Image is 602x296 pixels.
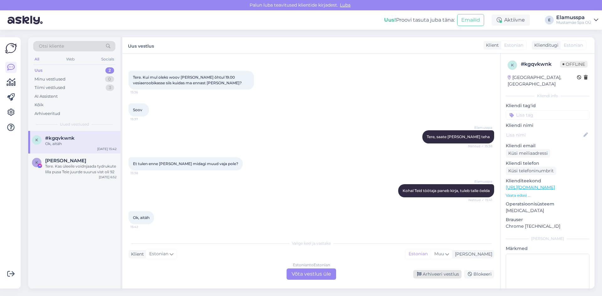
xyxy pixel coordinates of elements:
span: Elamusspa [469,125,492,130]
div: Arhiveeri vestlus [413,270,462,278]
span: Nähtud ✓ 15:38 [468,144,492,148]
span: Estonian [564,42,583,49]
div: Tiimi vestlused [34,85,65,91]
span: Nähtud ✓ 15:41 [468,198,492,202]
p: Chrome [TECHNICAL_ID] [506,223,589,230]
button: Emailid [457,14,484,26]
span: Kristina Tšebõkina [45,158,86,164]
div: 0 [105,76,114,82]
div: Küsi meiliaadressi [506,149,550,158]
span: Tere. Kui mul oleks woov [PERSON_NAME] õhtul 19.00 vesiaeroobikasse siis kuidas ma ennast [PERSON... [133,75,242,85]
p: Kliendi telefon [506,160,589,167]
span: 15:42 [130,225,154,229]
input: Lisa tag [506,110,589,120]
label: Uus vestlus [128,41,154,49]
span: Elamusspa [469,179,492,184]
p: Operatsioonisüsteem [506,201,589,207]
div: 3 [106,85,114,91]
div: Minu vestlused [34,76,66,82]
div: [PERSON_NAME] [452,251,492,257]
span: Estonian [149,251,168,257]
div: Küsi telefoninumbrit [506,167,556,175]
span: #kgqvkwnk [45,135,75,141]
span: Otsi kliente [39,43,64,49]
a: [URL][DOMAIN_NAME] [506,184,555,190]
div: Proovi tasuta juba täna: [384,16,455,24]
div: Võta vestlus üle [287,268,336,280]
div: Blokeeri [464,270,494,278]
div: Mustamäe Spa OÜ [556,20,591,25]
span: Muu [434,251,444,257]
div: Arhiveeritud [34,111,60,117]
span: Tere, saate [PERSON_NAME] teha [427,134,490,139]
p: Klienditeekond [506,178,589,184]
div: Tere. Kas üleeile voidnjaada tydrukute lilla pusa Teie juurde suurus vist oli 92 [45,164,117,175]
span: k [511,63,514,67]
span: 15:36 [130,90,154,95]
p: Märkmed [506,245,589,252]
span: Luba [338,2,352,8]
div: [GEOGRAPHIC_DATA], [GEOGRAPHIC_DATA] [508,74,577,87]
div: Aktiivne [492,14,530,26]
div: Klienditugi [532,42,558,49]
div: Valige keel ja vastake [129,241,494,246]
div: E [545,16,554,24]
p: Kliendi tag'id [506,102,589,109]
div: AI Assistent [34,93,58,100]
span: k [35,138,38,142]
div: Estonian [405,249,431,259]
p: Brauser [506,216,589,223]
div: Kliendi info [506,93,589,99]
span: K [35,160,38,165]
div: Web [65,55,76,63]
span: Estonian [504,42,523,49]
img: Askly Logo [5,42,17,54]
div: Elamusspa [556,15,591,20]
span: Uued vestlused [60,122,89,127]
div: [DATE] 15:42 [97,147,117,151]
div: # kgqvkwnk [521,60,560,68]
span: Offline [560,61,588,68]
b: Uus! [384,17,396,23]
span: Soov [133,107,142,112]
div: [DATE] 6:52 [99,175,117,179]
span: 15:38 [130,171,154,175]
div: Klient [483,42,499,49]
span: Ok, aitäh [133,215,150,220]
div: Uus [34,67,43,74]
div: Estonian to Estonian [293,262,330,268]
div: All [33,55,40,63]
input: Lisa nimi [506,132,582,138]
a: ElamusspaMustamäe Spa OÜ [556,15,598,25]
p: Vaata edasi ... [506,193,589,198]
div: Ok, aitäh [45,141,117,147]
div: [PERSON_NAME] [506,236,589,241]
p: Kliendi nimi [506,122,589,129]
div: Klient [129,251,144,257]
span: 15:37 [130,117,154,122]
div: Kõik [34,102,44,108]
p: [MEDICAL_DATA] [506,207,589,214]
div: 2 [105,67,114,74]
p: Kliendi email [506,143,589,149]
span: Et tulen enne [PERSON_NAME] midagi muud vaja pole? [133,161,238,166]
span: Kohal Teid töötaja paneb kirja, tuleb talle öelda [403,188,490,193]
div: Socials [100,55,115,63]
